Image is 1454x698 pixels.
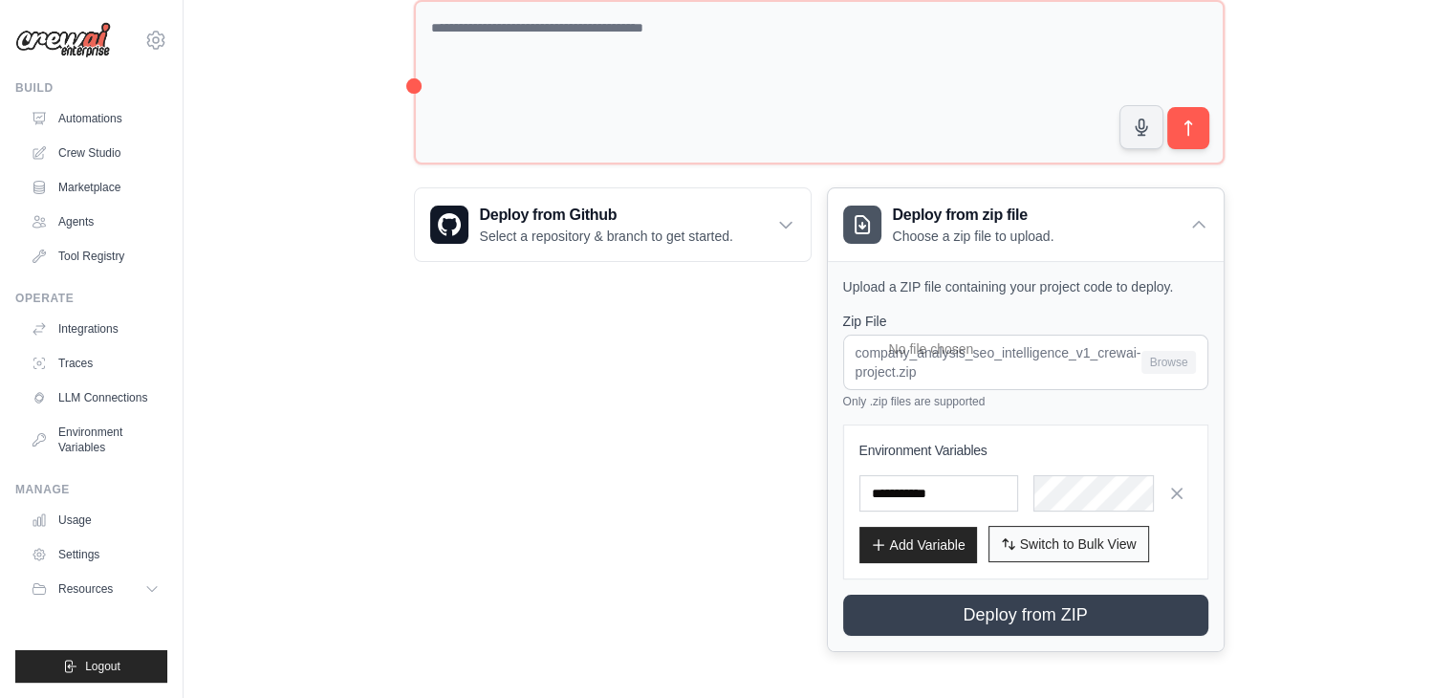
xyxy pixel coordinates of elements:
button: Add Variable [859,527,977,563]
a: Automations [23,103,167,134]
p: Upload a ZIP file containing your project code to deploy. [843,277,1208,296]
span: Logout [85,659,120,674]
iframe: Chat Widget [1358,606,1454,698]
button: Logout [15,650,167,683]
span: Switch to Bulk View [1020,534,1137,554]
button: Resources [23,574,167,604]
a: LLM Connections [23,382,167,413]
div: Manage [15,482,167,497]
a: Traces [23,348,167,379]
p: Only .zip files are supported [843,394,1208,409]
input: company_analysis_seo_intelligence_v1_crewai-project.zip Browse [843,335,1208,390]
a: Settings [23,539,167,570]
div: Operate [15,291,167,306]
h3: Environment Variables [859,441,1192,460]
a: Agents [23,207,167,237]
div: Build [15,80,167,96]
a: Usage [23,505,167,535]
p: Select a repository & branch to get started. [480,227,733,246]
button: Deploy from ZIP [843,595,1208,636]
a: Environment Variables [23,417,167,463]
a: Crew Studio [23,138,167,168]
span: Resources [58,581,113,597]
img: Logo [15,22,111,58]
button: Switch to Bulk View [988,526,1149,562]
label: Zip File [843,312,1208,331]
p: Choose a zip file to upload. [893,227,1054,246]
a: Marketplace [23,172,167,203]
a: Integrations [23,314,167,344]
a: Tool Registry [23,241,167,272]
h3: Deploy from zip file [893,204,1054,227]
h3: Deploy from Github [480,204,733,227]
